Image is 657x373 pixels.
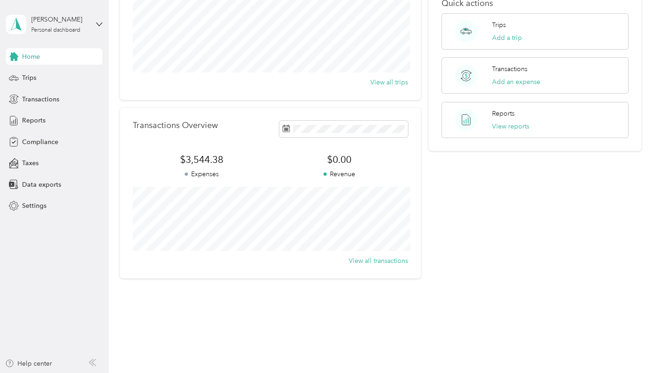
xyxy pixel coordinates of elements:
[5,359,52,368] button: Help center
[492,64,527,74] p: Transactions
[492,77,540,87] button: Add an expense
[349,256,408,266] button: View all transactions
[22,180,61,189] span: Data exports
[22,201,46,211] span: Settings
[270,169,408,179] p: Revenue
[22,95,59,104] span: Transactions
[270,153,408,166] span: $0.00
[31,28,80,33] div: Personal dashboard
[133,121,218,130] p: Transactions Overview
[22,158,39,168] span: Taxes
[492,33,522,43] button: Add a trip
[606,322,657,373] iframe: Everlance-gr Chat Button Frame
[22,52,40,61] span: Home
[31,15,89,24] div: [PERSON_NAME]
[492,122,529,131] button: View reports
[22,73,36,83] span: Trips
[22,137,58,147] span: Compliance
[492,109,515,118] p: Reports
[133,153,270,166] span: $3,544.38
[492,20,506,30] p: Trips
[133,169,270,179] p: Expenses
[370,78,408,87] button: View all trips
[22,116,45,125] span: Reports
